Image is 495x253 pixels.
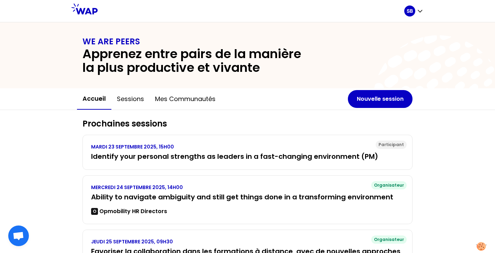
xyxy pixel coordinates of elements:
h1: WE ARE PEERS [82,36,412,47]
div: Organisateur [371,181,407,189]
p: JEUDI 25 SEPTEMBRE 2025, 09H30 [91,238,404,245]
p: O [93,209,96,214]
div: Participant [376,141,407,149]
a: MERCREDI 24 SEPTEMBRE 2025, 14H00Ability to navigate ambiguity and still get things done in a tra... [91,184,404,216]
p: Opmobility HR Directors [99,207,167,216]
h3: Ability to navigate ambiguity and still get things done in a transforming environment [91,192,404,202]
p: MARDI 23 SEPTEMBRE 2025, 15H00 [91,143,404,150]
div: Organisateur [371,235,407,244]
div: Open chat [8,225,29,246]
p: MERCREDI 24 SEPTEMBRE 2025, 14H00 [91,184,404,191]
button: Mes communautés [150,89,221,109]
button: Sessions [111,89,150,109]
h3: Identify your personal strengths as leaders in a fast-changing environment (PM) [91,152,404,161]
button: SB [404,5,423,16]
a: MARDI 23 SEPTEMBRE 2025, 15H00Identify your personal strengths as leaders in a fast-changing envi... [91,143,404,161]
h2: Prochaines sessions [82,118,412,129]
p: SB [407,8,413,14]
button: Nouvelle session [348,90,412,108]
h2: Apprenez entre pairs de la manière la plus productive et vivante [82,47,313,75]
button: Accueil [77,88,111,110]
